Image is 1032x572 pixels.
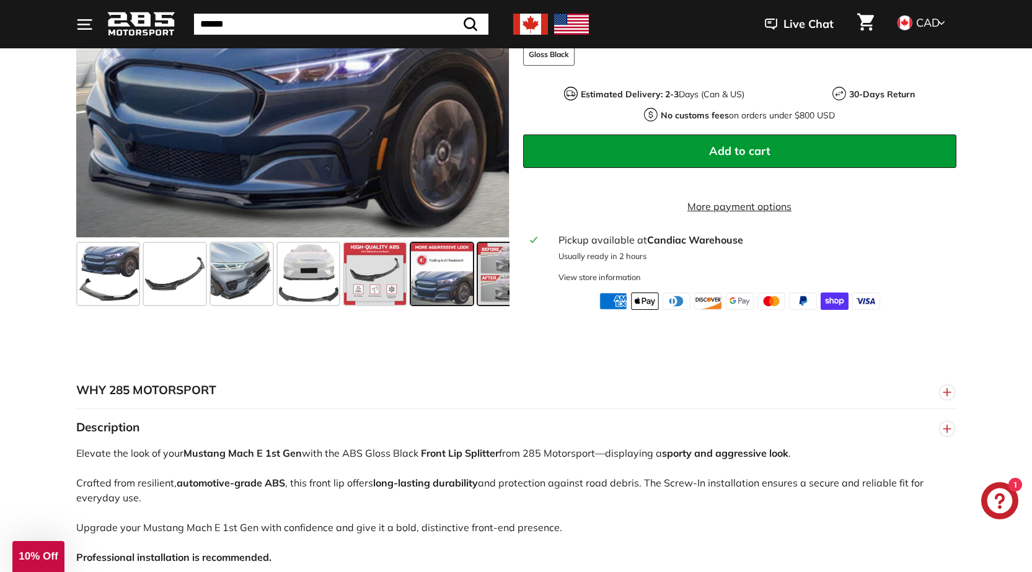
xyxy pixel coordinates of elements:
img: master [757,293,785,310]
button: Live Chat [749,9,850,40]
div: Pickup available at [558,232,948,247]
strong: Estimated Delivery: 2-3 [581,89,679,100]
img: apple_pay [631,293,659,310]
a: Cart [850,3,881,45]
span: CAD [916,15,940,30]
span: 10% Off [19,550,58,562]
img: google_pay [726,293,754,310]
span: Add to cart [709,144,770,158]
strong: No customs fees [661,110,729,121]
img: diners_club [663,293,690,310]
strong: Candiac Warehouse [647,234,743,246]
div: 10% Off [12,541,64,572]
button: Description [76,409,956,446]
strong: Front Lip Splitter [421,447,499,459]
img: paypal [789,293,817,310]
button: WHY 285 MOTORSPORT [76,372,956,409]
input: Search [194,14,488,35]
img: shopify_pay [821,293,849,310]
inbox-online-store-chat: Shopify online store chat [977,482,1022,522]
button: Add to cart [523,134,956,168]
strong: Professional installation is recommended. [76,551,271,563]
p: Usually ready in 2 hours [558,250,948,262]
p: Days (Can & US) [581,88,744,101]
strong: sporty and aggressive look [662,447,788,459]
strong: Mustang Mach E 1st Gen [183,447,302,459]
span: Live Chat [783,16,834,32]
img: discover [694,293,722,310]
a: More payment options [523,199,956,214]
img: american_express [599,293,627,310]
p: on orders under $800 USD [661,109,835,122]
img: visa [852,293,880,310]
strong: long-lasting durability [373,477,478,489]
img: Logo_285_Motorsport_areodynamics_components [107,10,175,39]
div: View store information [558,271,641,283]
strong: automotive-grade ABS [177,477,285,489]
strong: 30-Days Return [849,89,915,100]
